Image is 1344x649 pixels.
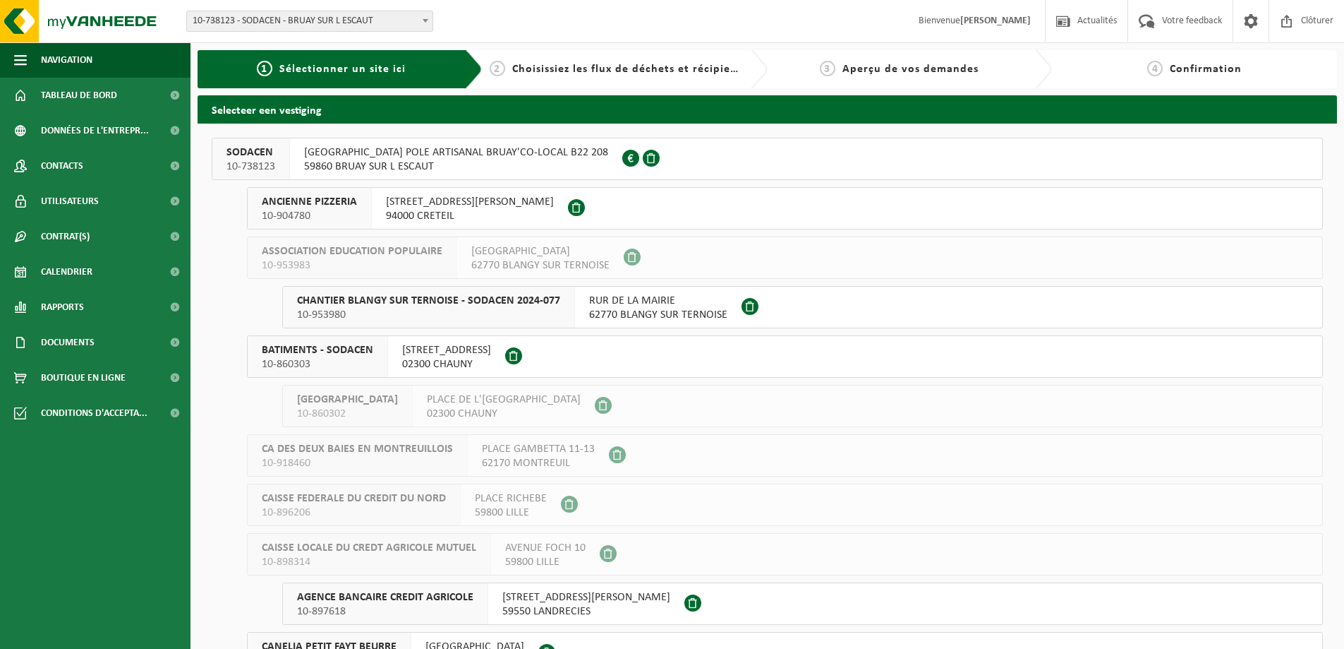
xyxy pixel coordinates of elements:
span: Choisissiez les flux de déchets et récipients [512,64,747,75]
span: 10-738123 - SODACEN - BRUAY SUR L ESCAUT [186,11,433,32]
span: 59550 LANDRECIES [502,605,670,619]
span: SODACEN [226,145,275,160]
span: AVENUE FOCH 10 [505,541,586,555]
span: 02300 CHAUNY [402,357,491,371]
span: 10-738123 - SODACEN - BRUAY SUR L ESCAUT [187,11,432,31]
span: 4 [1147,61,1163,76]
span: 62170 MONTREUIL [482,456,595,470]
strong: [PERSON_NAME] [960,16,1031,26]
span: 62770 BLANGY SUR TERNOISE [589,308,727,322]
span: [STREET_ADDRESS][PERSON_NAME] [386,195,554,209]
span: Sélectionner un site ici [279,64,406,75]
span: Conditions d'accepta... [41,395,147,431]
span: ANCIENNE PIZZERIA [262,195,357,209]
span: PLACE GAMBETTA 11-13 [482,442,595,456]
span: 59860 BRUAY SUR L ESCAUT [304,160,608,174]
span: 59800 LILLE [505,555,586,569]
span: Tableau de bord [41,78,117,113]
span: ASSOCIATION EDUCATION POPULAIRE [262,244,442,258]
span: [GEOGRAPHIC_DATA] POLE ARTISANAL BRUAY'CO-LOCAL B22 208 [304,145,608,160]
span: 1 [257,61,272,76]
span: 62770 BLANGY SUR TERNOISE [471,258,610,273]
span: Aperçu de vos demandes [842,64,979,75]
span: Calendrier [41,254,92,290]
span: PLACE DE L'[GEOGRAPHIC_DATA] [427,393,581,407]
span: 10-904780 [262,209,357,223]
span: 59800 LILLE [475,506,547,520]
span: CAISSE FEDERALE DU CREDIT DU NORD [262,492,446,506]
span: Contrat(s) [41,219,90,254]
span: 10-896206 [262,506,446,520]
span: 94000 CRETEIL [386,209,554,223]
span: Rapports [41,290,84,325]
span: Confirmation [1170,64,1242,75]
span: 3 [820,61,835,76]
span: [STREET_ADDRESS] [402,343,491,357]
span: 02300 CHAUNY [427,407,581,421]
h2: Selecteer een vestiging [198,95,1337,123]
span: Documents [41,325,95,360]
button: SODACEN 10-738123 [GEOGRAPHIC_DATA] POLE ARTISANAL BRUAY'CO-LOCAL B22 20859860 BRUAY SUR L ESCAUT [212,138,1323,180]
span: Données de l'entrepr... [41,113,149,148]
span: 10-897618 [297,605,473,619]
span: RUR DE LA MAIRIE [589,294,727,308]
span: 10-898314 [262,555,476,569]
span: BATIMENTS - SODACEN [262,343,373,357]
span: 10-860302 [297,407,398,421]
span: 10-953983 [262,258,442,273]
span: CA DES DEUX BAIES EN MONTREUILLOIS [262,442,453,456]
span: Contacts [41,148,83,184]
span: 10-953980 [297,308,560,322]
span: Utilisateurs [41,184,99,219]
span: AGENCE BANCAIRE CREDIT AGRICOLE [297,590,473,605]
button: ANCIENNE PIZZERIA 10-904780 [STREET_ADDRESS][PERSON_NAME]94000 CRETEIL [247,187,1323,230]
span: [GEOGRAPHIC_DATA] [297,393,398,407]
span: 10-918460 [262,456,453,470]
button: CHANTIER BLANGY SUR TERNOISE - SODACEN 2024-077 10-953980 RUR DE LA MAIRIE62770 BLANGY SUR TERNOISE [282,286,1323,328]
span: [GEOGRAPHIC_DATA] [471,244,610,258]
span: Navigation [41,42,92,78]
button: AGENCE BANCAIRE CREDIT AGRICOLE 10-897618 [STREET_ADDRESS][PERSON_NAME]59550 LANDRECIES [282,583,1323,625]
span: CAISSE LOCALE DU CREDT AGRICOLE MUTUEL [262,541,476,555]
span: PLACE RICHEBE [475,492,547,506]
span: 10-860303 [262,357,373,371]
span: 10-738123 [226,160,275,174]
span: 2 [490,61,505,76]
span: [STREET_ADDRESS][PERSON_NAME] [502,590,670,605]
span: CHANTIER BLANGY SUR TERNOISE - SODACEN 2024-077 [297,294,560,308]
span: Boutique en ligne [41,360,126,395]
button: BATIMENTS - SODACEN 10-860303 [STREET_ADDRESS]02300 CHAUNY [247,335,1323,378]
